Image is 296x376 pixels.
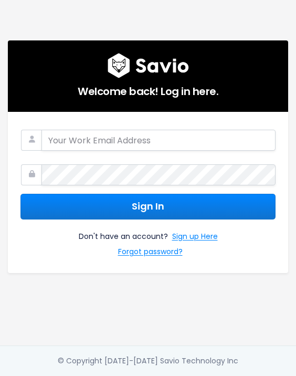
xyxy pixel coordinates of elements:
a: Forgot password? [118,245,183,260]
keeper-lock: Open Keeper Popup [249,134,261,147]
input: Your Work Email Address [41,130,276,151]
img: logo600x187.a314fd40982d.png [108,53,189,78]
h5: Welcome back! Log in here. [20,78,276,99]
keeper-lock: Open Keeper Popup [249,169,261,181]
button: Sign In [20,194,276,220]
a: Sign up Here [172,230,218,245]
div: © Copyright [DATE]-[DATE] Savio Technology Inc [58,354,238,368]
div: Don't have an account? [20,220,276,260]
